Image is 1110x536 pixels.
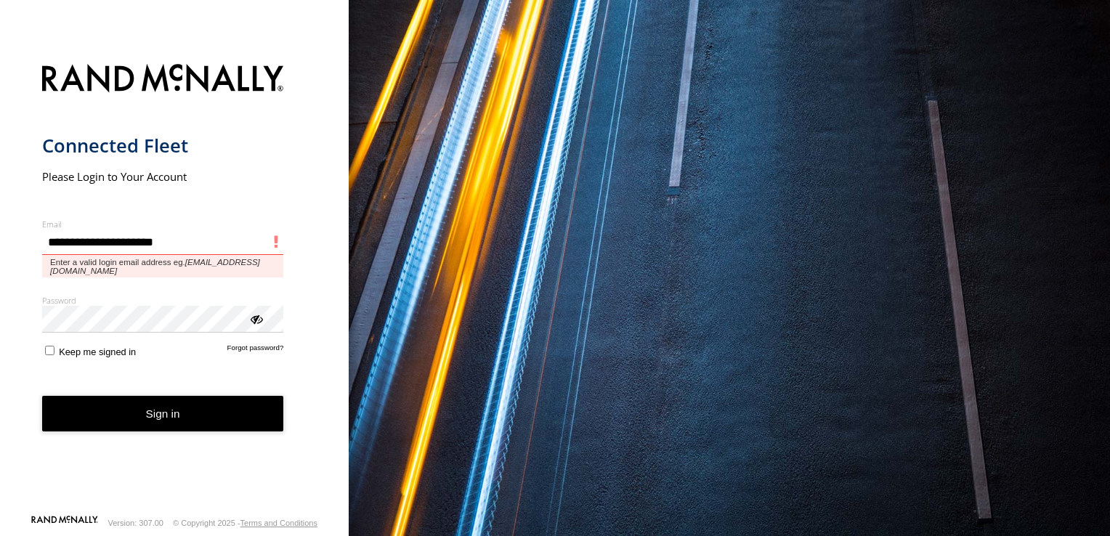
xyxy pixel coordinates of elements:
a: Forgot password? [227,344,284,357]
label: Email [42,219,284,230]
div: Version: 307.00 [108,519,163,527]
img: Rand McNally [42,61,284,98]
div: © Copyright 2025 - [173,519,317,527]
em: [EMAIL_ADDRESS][DOMAIN_NAME] [50,258,260,275]
span: Keep me signed in [59,346,136,357]
a: Visit our Website [31,516,98,530]
div: ViewPassword [248,311,263,325]
button: Sign in [42,396,284,431]
span: Enter a valid login email address eg. [42,255,284,277]
input: Keep me signed in [45,346,54,355]
h1: Connected Fleet [42,134,284,158]
h2: Please Login to Your Account [42,169,284,184]
a: Terms and Conditions [240,519,317,527]
form: main [42,55,307,514]
label: Password [42,295,284,306]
